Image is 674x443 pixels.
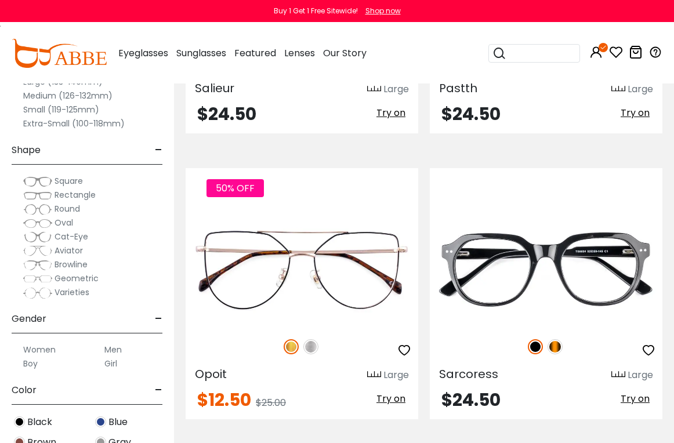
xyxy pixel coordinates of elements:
[284,339,299,354] img: Gold
[197,387,251,412] span: $12.50
[373,391,409,406] button: Try on
[55,286,89,298] span: Varieties
[55,231,88,242] span: Cat-Eye
[55,175,83,187] span: Square
[23,117,125,130] label: Extra-Small (100-118mm)
[23,204,52,215] img: Round.png
[621,106,650,119] span: Try on
[197,101,256,126] span: $24.50
[12,136,41,164] span: Shape
[373,106,409,121] button: Try on
[55,189,96,201] span: Rectangle
[195,366,227,382] span: Opoit
[108,415,128,429] span: Blue
[376,106,405,119] span: Try on
[55,217,73,228] span: Oval
[104,343,122,357] label: Men
[234,46,276,60] span: Featured
[195,80,234,96] span: Salieur
[441,101,501,126] span: $24.50
[23,103,99,117] label: Small (119-125mm)
[323,46,367,60] span: Our Story
[23,357,38,371] label: Boy
[430,210,662,326] img: Black Sarcoress - Acetate ,Universal Bridge Fit
[611,85,625,94] img: size ruler
[383,368,409,382] div: Large
[155,376,162,404] span: -
[303,339,318,354] img: Silver
[367,85,381,94] img: size ruler
[14,416,25,427] img: Black
[155,305,162,333] span: -
[621,392,650,405] span: Try on
[274,6,358,16] div: Buy 1 Get 1 Free Sitewide!
[256,396,286,409] span: $25.00
[12,305,46,333] span: Gender
[439,366,498,382] span: Sarcoress
[55,203,80,215] span: Round
[360,6,401,16] a: Shop now
[367,371,381,379] img: size ruler
[95,416,106,427] img: Blue
[628,368,653,382] div: Large
[23,245,52,257] img: Aviator.png
[441,387,501,412] span: $24.50
[23,89,113,103] label: Medium (126-132mm)
[611,371,625,379] img: size ruler
[548,339,563,354] img: Tortoise
[23,343,56,357] label: Women
[12,376,37,404] span: Color
[23,287,52,299] img: Varieties.png
[186,210,418,326] img: Silver Opoit - Metal ,Adjust Nose Pads
[376,392,405,405] span: Try on
[23,231,52,243] img: Cat-Eye.png
[176,46,226,60] span: Sunglasses
[12,39,107,68] img: abbeglasses.com
[155,136,162,164] span: -
[206,179,264,197] span: 50% OFF
[27,415,52,429] span: Black
[365,6,401,16] div: Shop now
[528,339,543,354] img: Black
[55,245,83,256] span: Aviator
[118,46,168,60] span: Eyeglasses
[383,82,409,96] div: Large
[628,82,653,96] div: Large
[23,217,52,229] img: Oval.png
[104,357,117,371] label: Girl
[23,259,52,271] img: Browline.png
[55,273,99,284] span: Geometric
[23,176,52,187] img: Square.png
[55,259,88,270] span: Browline
[617,391,653,406] button: Try on
[23,190,52,201] img: Rectangle.png
[439,80,477,96] span: Pastth
[23,273,52,285] img: Geometric.png
[617,106,653,121] button: Try on
[284,46,315,60] span: Lenses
